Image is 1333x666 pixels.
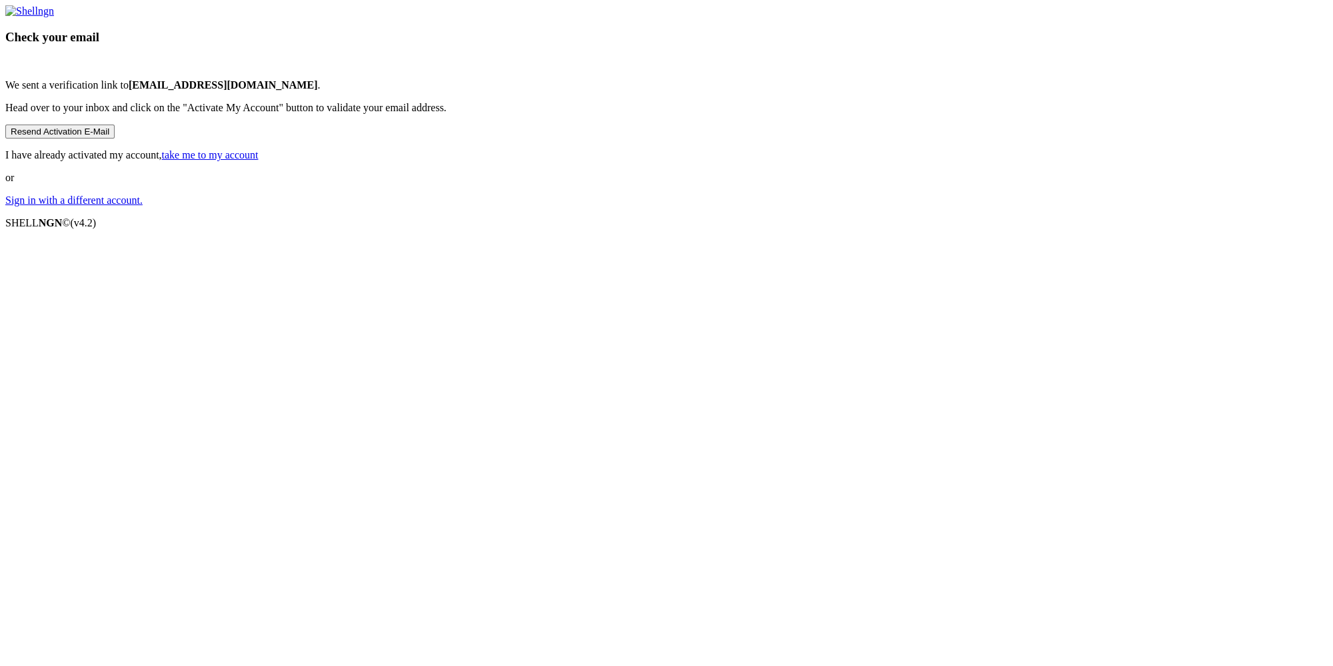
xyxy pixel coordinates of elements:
span: 4.2.0 [71,217,97,228]
a: Sign in with a different account. [5,194,143,206]
span: SHELL © [5,217,96,228]
p: We sent a verification link to . [5,79,1328,91]
div: or [5,5,1328,206]
b: [EMAIL_ADDRESS][DOMAIN_NAME] [129,79,318,91]
img: Shellngn [5,5,54,17]
p: I have already activated my account, [5,149,1328,161]
button: Resend Activation E-Mail [5,125,115,139]
h3: Check your email [5,30,1328,45]
a: take me to my account [162,149,259,161]
p: Head over to your inbox and click on the "Activate My Account" button to validate your email addr... [5,102,1328,114]
b: NGN [39,217,63,228]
